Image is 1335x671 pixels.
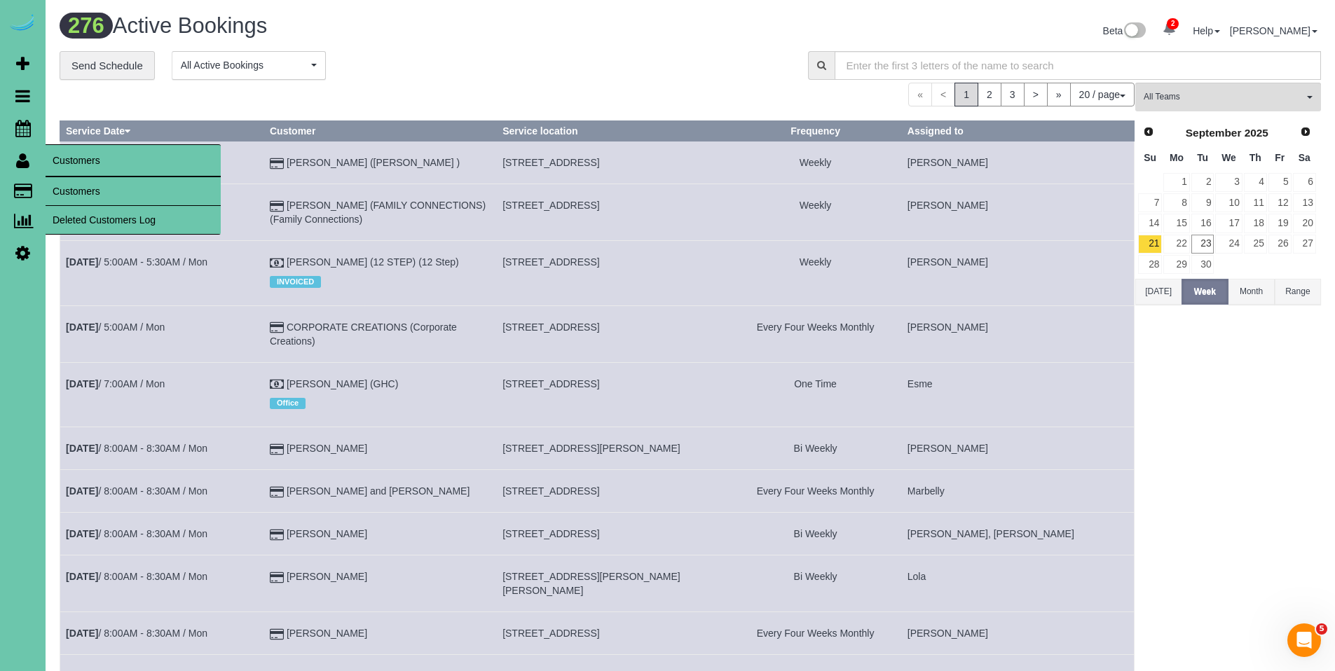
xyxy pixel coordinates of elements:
[264,241,497,305] td: Customer
[497,184,730,241] td: Service location
[1316,623,1327,635] span: 5
[264,612,497,655] td: Customer
[1293,193,1316,212] a: 13
[264,121,497,141] th: Customer
[730,362,902,427] td: Frequency
[1103,25,1146,36] a: Beta
[901,470,1134,513] td: Assigned to
[66,571,207,582] a: [DATE]/ 8:00AM - 8:30AM / Mon
[270,487,284,497] i: Credit Card Payment
[1215,173,1242,192] a: 3
[730,470,902,513] td: Frequency
[497,427,730,470] td: Service location
[60,121,264,141] th: Service Date
[1244,235,1267,254] a: 25
[1250,152,1261,163] span: Thursday
[1070,83,1135,106] button: 20 / page
[66,485,98,497] b: [DATE]
[60,141,264,184] td: Schedule date
[1191,173,1214,192] a: 2
[1143,126,1154,137] span: Prev
[502,157,599,168] span: [STREET_ADDRESS]
[978,83,1001,106] a: 2
[8,14,36,34] img: Automaid Logo
[60,14,680,38] h1: Active Bookings
[270,573,284,583] i: Credit Card Payment
[1228,279,1275,305] button: Month
[1245,127,1268,139] span: 2025
[66,443,98,454] b: [DATE]
[1163,255,1189,274] a: 29
[497,555,730,612] td: Service location
[287,628,367,639] a: [PERSON_NAME]
[497,470,730,513] td: Service location
[270,530,284,540] i: Credit Card Payment
[1296,123,1315,142] a: Next
[730,513,902,555] td: Frequency
[1139,123,1158,142] a: Prev
[1244,173,1267,192] a: 4
[901,427,1134,470] td: Assigned to
[60,427,264,470] td: Schedule date
[497,362,730,427] td: Service location
[270,323,284,333] i: Credit Card Payment
[502,571,680,596] span: [STREET_ADDRESS][PERSON_NAME][PERSON_NAME]
[66,571,98,582] b: [DATE]
[60,51,155,81] a: Send Schedule
[1167,18,1179,29] span: 2
[1191,214,1214,233] a: 16
[66,628,98,639] b: [DATE]
[1191,255,1214,274] a: 30
[66,321,98,333] b: [DATE]
[1001,83,1025,106] a: 3
[1215,214,1242,233] a: 17
[60,241,264,305] td: Schedule date
[264,470,497,513] td: Customer
[1163,193,1189,212] a: 8
[502,200,599,211] span: [STREET_ADDRESS]
[1197,152,1208,163] span: Tuesday
[287,485,470,497] a: [PERSON_NAME] and [PERSON_NAME]
[835,51,1322,80] input: Enter the first 3 letters of the name to search
[730,241,902,305] td: Frequency
[1293,214,1316,233] a: 20
[1221,152,1236,163] span: Wednesday
[46,177,221,205] a: Customers
[1138,235,1162,254] a: 21
[1047,83,1071,106] a: »
[502,485,599,497] span: [STREET_ADDRESS]
[901,241,1134,305] td: Assigned to
[497,513,730,555] td: Service location
[60,470,264,513] td: Schedule date
[908,83,932,106] span: «
[1156,14,1183,45] a: 2
[60,555,264,612] td: Schedule date
[497,141,730,184] td: Service location
[1123,22,1146,41] img: New interface
[730,184,902,241] td: Frequency
[730,121,902,141] th: Frequency
[264,184,497,241] td: Customer
[497,305,730,362] td: Service location
[46,177,221,235] ul: Customers
[46,144,221,177] span: Customers
[270,321,457,347] a: CORPORATE CREATIONS (Corporate Creations)
[264,427,497,470] td: Customer
[1170,152,1184,163] span: Monday
[1293,173,1316,192] a: 6
[1024,83,1048,106] a: >
[1268,235,1292,254] a: 26
[502,628,599,639] span: [STREET_ADDRESS]
[1135,83,1321,104] ol: All Teams
[66,378,98,389] b: [DATE]
[66,378,165,389] a: [DATE]/ 7:00AM / Mon
[270,630,284,639] i: Credit Card Payment
[1244,214,1267,233] a: 18
[66,628,207,639] a: [DATE]/ 8:00AM - 8:30AM / Mon
[270,380,284,389] i: Check Payment
[264,555,497,612] td: Customer
[1191,193,1214,212] a: 9
[502,528,599,539] span: [STREET_ADDRESS]
[954,83,978,106] span: 1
